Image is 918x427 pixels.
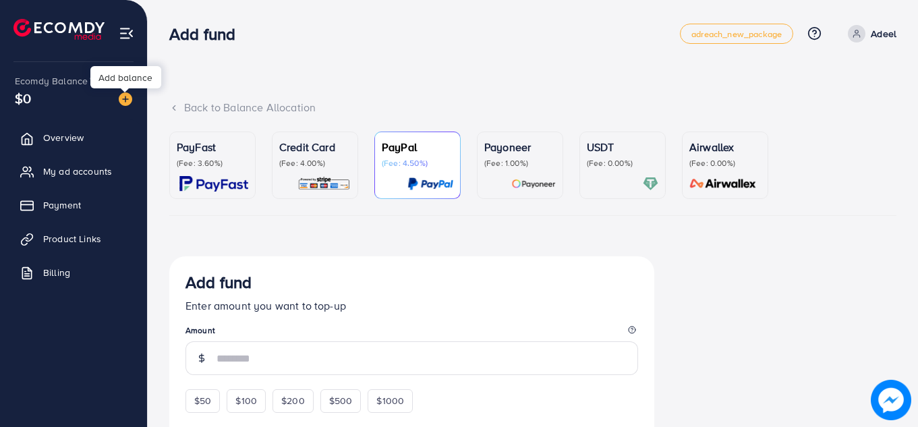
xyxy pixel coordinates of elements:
span: Ecomdy Balance [15,74,88,88]
a: My ad accounts [10,158,137,185]
span: $1000 [376,394,404,407]
legend: Amount [185,324,638,341]
span: Product Links [43,232,101,246]
a: adreach_new_package [680,24,793,44]
span: adreach_new_package [691,30,782,38]
img: image [871,380,911,420]
p: Payoneer [484,139,556,155]
p: (Fee: 4.00%) [279,158,351,169]
span: $50 [194,394,211,407]
span: Payment [43,198,81,212]
img: menu [119,26,134,41]
img: card [643,176,658,192]
p: USDT [587,139,658,155]
p: Enter amount you want to top-up [185,297,638,314]
a: Overview [10,124,137,151]
span: Billing [43,266,70,279]
span: $200 [281,394,305,407]
p: (Fee: 4.50%) [382,158,453,169]
img: card [685,176,761,192]
p: PayFast [177,139,248,155]
p: Adeel [871,26,896,42]
span: $100 [235,394,257,407]
p: Credit Card [279,139,351,155]
div: Add balance [90,66,161,88]
span: Overview [43,131,84,144]
img: image [119,92,132,106]
h3: Add fund [169,24,246,44]
a: Payment [10,192,137,219]
img: logo [13,19,105,40]
img: card [297,176,351,192]
span: $0 [15,88,31,108]
span: My ad accounts [43,165,112,178]
img: card [179,176,248,192]
p: (Fee: 3.60%) [177,158,248,169]
div: Back to Balance Allocation [169,100,896,115]
p: PayPal [382,139,453,155]
p: (Fee: 0.00%) [689,158,761,169]
a: Product Links [10,225,137,252]
p: (Fee: 1.00%) [484,158,556,169]
h3: Add fund [185,273,252,292]
a: Adeel [842,25,896,42]
img: card [511,176,556,192]
a: Billing [10,259,137,286]
p: Airwallex [689,139,761,155]
span: $500 [329,394,353,407]
p: (Fee: 0.00%) [587,158,658,169]
img: card [407,176,453,192]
